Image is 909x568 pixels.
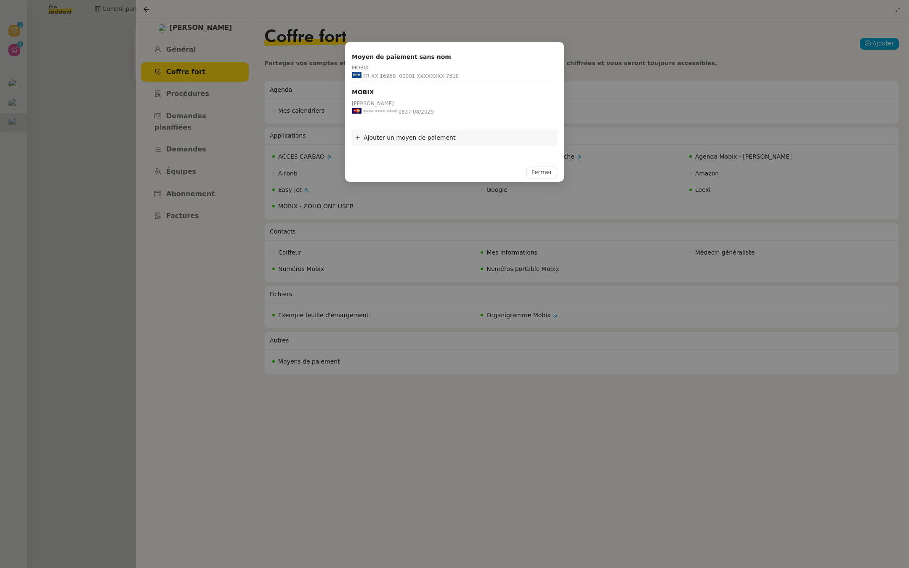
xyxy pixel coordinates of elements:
div: Ajouter un moyen de paiement [352,130,557,146]
span: 08/2029 [413,108,434,116]
div: [PERSON_NAME] [352,99,548,108]
span: FR XX 16958 00001 XXXXXXXX 7318 [363,72,459,80]
div: MOBIX [352,64,548,72]
span: Fermer [532,167,552,177]
strong: Moyen de paiement sans nom [352,52,459,62]
button: Fermer [526,167,557,178]
img: card [352,72,361,78]
strong: MOBIX [352,88,382,97]
img: card [352,108,361,114]
span: Ajouter un moyen de paiement [364,134,455,141]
